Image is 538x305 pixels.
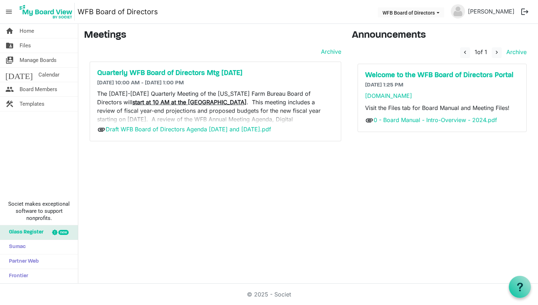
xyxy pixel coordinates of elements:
[3,200,75,222] span: Societ makes exceptional software to support nonprofits.
[97,69,334,78] a: Quarterly WFB Board of Directors Mtg [DATE]
[460,47,470,58] button: navigate_before
[5,68,33,82] span: [DATE]
[365,71,519,80] a: Welcome to the WFB Board of Directors Portal
[20,38,31,53] span: Files
[5,225,43,240] span: Glass Register
[97,125,106,134] span: attachment
[365,116,374,125] span: attachment
[5,24,14,38] span: home
[132,99,247,106] span: start at 10 AM at the [GEOGRAPHIC_DATA]
[451,4,465,19] img: no-profile-picture.svg
[494,49,500,56] span: navigate_next
[365,104,519,112] p: Visit the Files tab for Board Manual and Meeting Files!
[106,126,271,133] a: Draft WFB Board of Directors Agenda [DATE] and [DATE].pdf
[5,82,14,96] span: people
[517,4,532,19] button: logout
[17,3,75,21] img: My Board View Logo
[5,53,14,67] span: switch_account
[84,30,341,42] h3: Meetings
[5,240,26,254] span: Sumac
[462,49,468,56] span: navigate_before
[465,4,517,19] a: [PERSON_NAME]
[97,80,334,86] h6: [DATE] 10:00 AM - [DATE] 1:00 PM
[318,47,341,56] a: Archive
[378,7,444,17] button: WFB Board of Directors dropdownbutton
[97,89,334,149] p: The [DATE]-[DATE] Quarterly Meeting of the [US_STATE] Farm Bureau Board of Directors will . This ...
[5,97,14,111] span: construction
[5,254,39,269] span: Partner Web
[365,92,412,99] a: [DOMAIN_NAME]
[475,48,477,56] span: 1
[492,47,502,58] button: navigate_next
[503,48,527,56] a: Archive
[365,82,403,88] span: [DATE] 1:25 PM
[20,24,34,38] span: Home
[78,5,158,19] a: WFB Board of Directors
[247,291,291,298] a: © 2025 - Societ
[2,5,16,19] span: menu
[5,38,14,53] span: folder_shared
[475,48,487,56] span: of 1
[20,82,57,96] span: Board Members
[5,269,28,283] span: Frontier
[352,30,533,42] h3: Announcements
[20,53,57,67] span: Manage Boards
[20,97,44,111] span: Templates
[58,230,69,235] div: new
[17,3,78,21] a: My Board View Logo
[38,68,59,82] span: Calendar
[374,116,497,123] a: 0 - Board Manual - Intro-Overview - 2024.pdf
